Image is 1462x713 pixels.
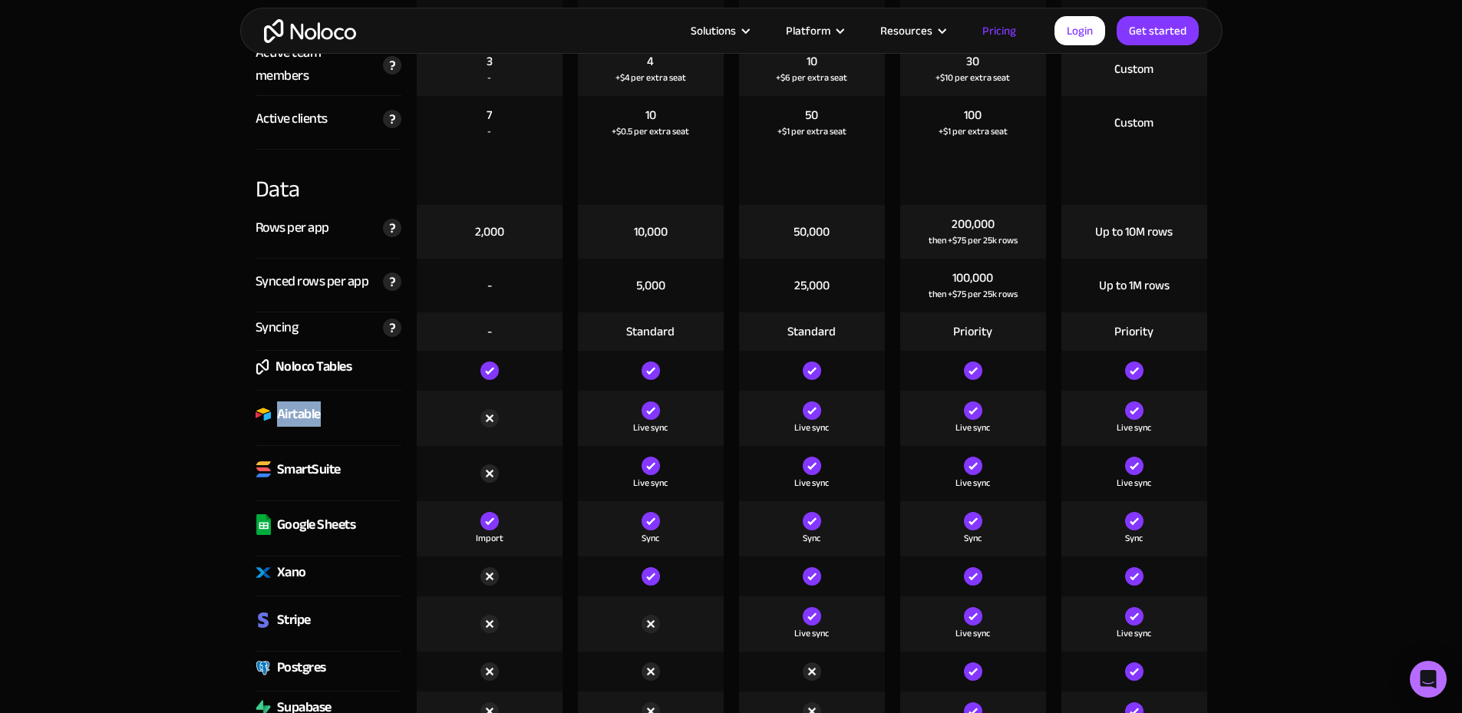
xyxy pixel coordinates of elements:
div: Platform [786,21,830,41]
div: Import [476,530,503,546]
div: - [487,70,491,85]
div: Live sync [633,420,668,435]
div: Custom [1114,114,1153,131]
div: Up to 10M rows [1095,223,1173,240]
div: - [487,277,492,294]
div: Live sync [794,626,829,641]
div: Priority [1114,323,1153,340]
div: Airtable [277,403,321,426]
div: - [487,323,492,340]
div: Sync [964,530,982,546]
div: 10 [645,107,656,124]
div: then +$75 per 25k rows [929,286,1018,302]
div: Rows per app [256,216,329,239]
div: 7 [487,107,492,124]
div: Resources [861,21,963,41]
div: Sync [803,530,820,546]
div: Standard [787,323,836,340]
div: Syncing [256,316,299,339]
div: Live sync [633,475,668,490]
div: Live sync [955,420,990,435]
div: Custom [1114,61,1153,78]
div: Live sync [1117,475,1151,490]
div: - [487,124,491,139]
div: Live sync [794,475,829,490]
a: Login [1054,16,1105,45]
div: 200,000 [952,216,995,233]
div: Open Intercom Messenger [1410,661,1447,698]
div: Synced rows per app [256,270,369,293]
div: +$1 per extra seat [939,124,1008,139]
div: Live sync [1117,626,1151,641]
div: +$6 per extra seat [776,70,847,85]
div: SmartSuite [277,458,341,481]
div: Active clients [256,107,328,130]
div: 50 [805,107,818,124]
div: 100,000 [952,269,993,286]
div: 10,000 [634,223,668,240]
a: home [264,19,356,43]
div: Sync [1125,530,1143,546]
div: then +$75 per 25k rows [929,233,1018,248]
div: 5,000 [636,277,665,294]
div: Active team members [256,41,375,87]
div: 25,000 [794,277,830,294]
div: 2,000 [475,223,504,240]
a: Pricing [963,21,1035,41]
div: Resources [880,21,932,41]
div: Data [256,150,401,205]
div: Priority [953,323,992,340]
div: Sync [642,530,659,546]
div: 100 [964,107,982,124]
div: Google Sheets [277,513,356,536]
div: +$10 per extra seat [936,70,1010,85]
div: Stripe [277,609,311,632]
div: +$4 per extra seat [615,70,686,85]
div: Live sync [794,420,829,435]
div: Xano [277,561,306,584]
div: Live sync [1117,420,1151,435]
div: Noloco Tables [276,355,352,378]
div: 3 [487,53,493,70]
div: Postgres [277,656,326,679]
a: Get started [1117,16,1199,45]
div: 50,000 [794,223,830,240]
div: +$1 per extra seat [777,124,847,139]
div: Solutions [691,21,736,41]
div: Solutions [672,21,767,41]
div: Live sync [955,626,990,641]
div: Standard [626,323,675,340]
div: Platform [767,21,861,41]
div: Live sync [955,475,990,490]
div: Up to 1M rows [1099,277,1170,294]
div: +$0.5 per extra seat [612,124,689,139]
